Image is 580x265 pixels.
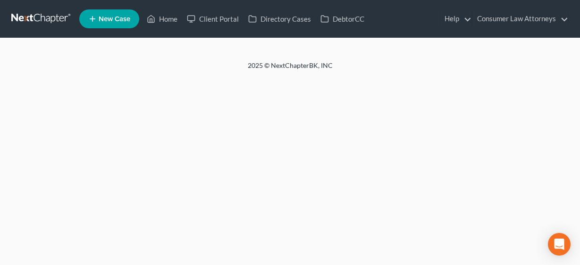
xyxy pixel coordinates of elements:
new-legal-case-button: New Case [79,9,139,28]
a: Client Portal [182,10,244,27]
a: Help [440,10,471,27]
div: Open Intercom Messenger [548,233,571,256]
a: Consumer Law Attorneys [472,10,568,27]
a: DebtorCC [316,10,369,27]
a: Home [142,10,182,27]
div: 2025 © NextChapterBK, INC [21,61,559,78]
a: Directory Cases [244,10,316,27]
